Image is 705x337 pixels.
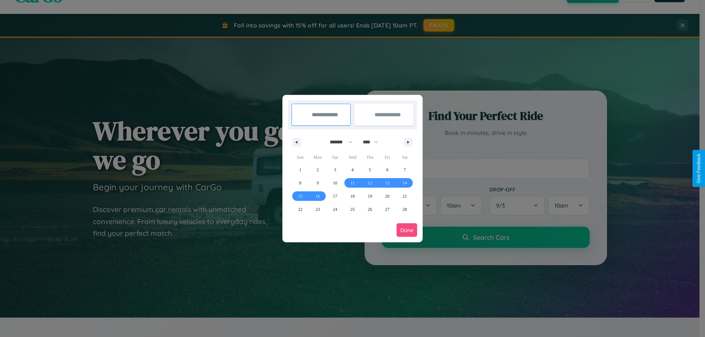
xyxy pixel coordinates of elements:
[385,176,390,190] span: 13
[397,223,417,237] button: Done
[404,163,406,176] span: 7
[326,190,344,203] button: 17
[292,190,309,203] button: 15
[344,163,361,176] button: 4
[315,190,320,203] span: 16
[298,203,303,216] span: 22
[361,203,379,216] button: 26
[298,190,303,203] span: 15
[379,190,396,203] button: 20
[309,203,326,216] button: 23
[326,176,344,190] button: 10
[292,151,309,163] span: Sun
[402,176,407,190] span: 14
[326,151,344,163] span: Tue
[317,176,319,190] span: 9
[292,176,309,190] button: 8
[379,176,396,190] button: 13
[292,163,309,176] button: 1
[402,190,407,203] span: 21
[309,163,326,176] button: 2
[396,203,413,216] button: 28
[299,163,301,176] span: 1
[333,190,337,203] span: 17
[369,163,371,176] span: 5
[385,190,390,203] span: 20
[396,151,413,163] span: Sat
[385,203,390,216] span: 27
[317,163,319,176] span: 2
[368,203,372,216] span: 26
[379,203,396,216] button: 27
[396,176,413,190] button: 14
[379,151,396,163] span: Fri
[361,151,379,163] span: Thu
[396,190,413,203] button: 21
[315,203,320,216] span: 23
[361,190,379,203] button: 19
[402,203,407,216] span: 28
[344,151,361,163] span: Wed
[368,190,372,203] span: 19
[361,176,379,190] button: 12
[333,176,337,190] span: 10
[379,163,396,176] button: 6
[309,151,326,163] span: Mon
[350,190,355,203] span: 18
[334,163,336,176] span: 3
[344,203,361,216] button: 25
[326,163,344,176] button: 3
[344,190,361,203] button: 18
[333,203,337,216] span: 24
[361,163,379,176] button: 5
[368,176,372,190] span: 12
[309,190,326,203] button: 16
[292,203,309,216] button: 22
[386,163,388,176] span: 6
[344,176,361,190] button: 11
[351,163,354,176] span: 4
[396,163,413,176] button: 7
[309,176,326,190] button: 9
[350,176,355,190] span: 11
[326,203,344,216] button: 24
[299,176,301,190] span: 8
[696,154,701,183] div: Give Feedback
[350,203,355,216] span: 25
